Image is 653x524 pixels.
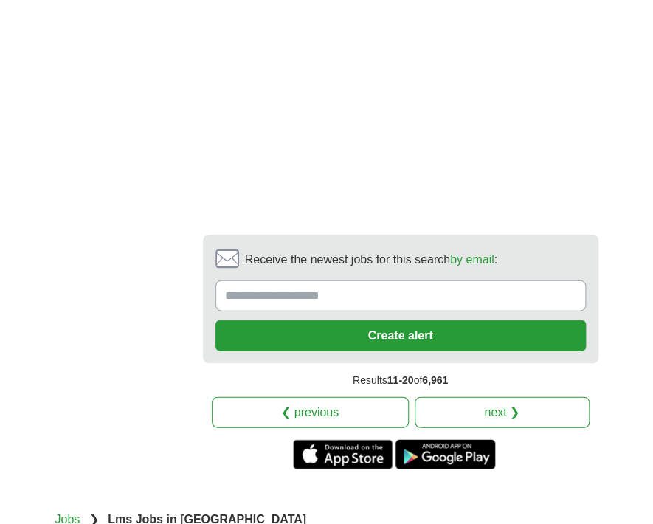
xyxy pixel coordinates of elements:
[387,373,414,385] span: 11-20
[450,252,494,265] a: by email
[245,250,497,268] span: Receive the newest jobs for this search :
[203,363,598,396] div: Results of
[215,320,586,351] button: Create alert
[422,373,448,385] span: 6,961
[415,396,590,427] a: next ❯
[212,396,409,427] a: ❮ previous
[395,439,495,469] a: Get the Android app
[293,439,393,469] a: Get the iPhone app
